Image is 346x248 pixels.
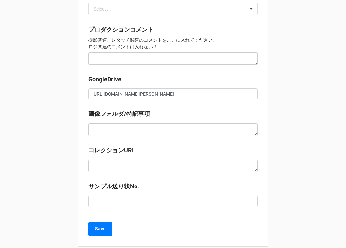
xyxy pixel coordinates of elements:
button: Save [88,222,112,236]
label: GoogleDrive [88,75,121,84]
p: 撮影関連、レタッチ関連のコメントをここに入れてください。 ロジ関連のコメントは入れない！ [88,37,258,50]
b: Save [95,225,106,232]
label: コレクションURL [88,146,135,155]
label: プロダクションコメント [88,25,154,34]
label: サンプル送り状No. [88,182,139,191]
div: Select ... [94,7,111,11]
label: 画像フォルダ/特記事項 [88,109,150,118]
